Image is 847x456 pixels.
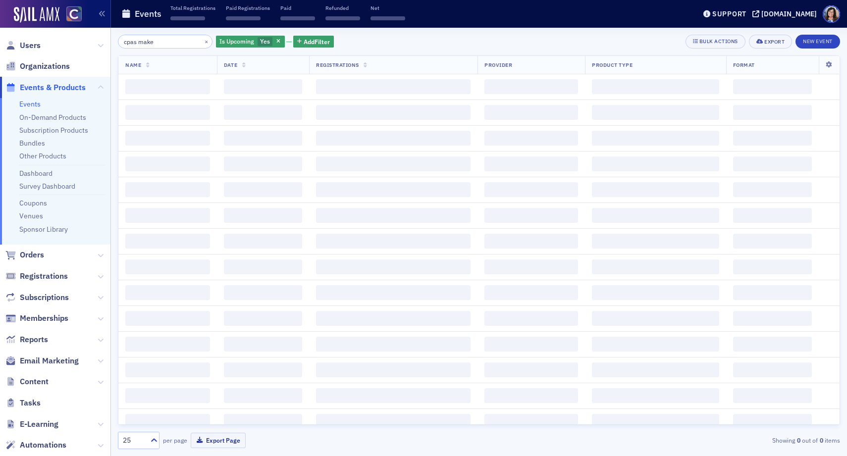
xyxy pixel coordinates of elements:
[316,182,471,197] span: ‌
[5,398,41,408] a: Tasks
[224,388,302,403] span: ‌
[325,4,360,11] p: Refunded
[712,9,746,18] div: Support
[19,152,66,160] a: Other Products
[170,4,215,11] p: Total Registrations
[125,259,210,274] span: ‌
[484,414,578,429] span: ‌
[316,131,471,146] span: ‌
[592,285,719,300] span: ‌
[592,337,719,352] span: ‌
[20,419,58,430] span: E-Learning
[224,208,302,223] span: ‌
[316,61,359,68] span: Registrations
[19,100,41,108] a: Events
[260,37,270,45] span: Yes
[733,285,812,300] span: ‌
[484,208,578,223] span: ‌
[733,61,755,68] span: Format
[226,4,270,11] p: Paid Registrations
[20,250,44,260] span: Orders
[14,7,59,23] img: SailAMX
[484,388,578,403] span: ‌
[293,36,334,48] button: AddFilter
[125,208,210,223] span: ‌
[224,105,302,120] span: ‌
[733,234,812,249] span: ‌
[764,39,785,45] div: Export
[66,6,82,22] img: SailAMX
[5,376,49,387] a: Content
[316,79,471,94] span: ‌
[592,208,719,223] span: ‌
[733,208,812,223] span: ‌
[19,211,43,220] a: Venues
[20,40,41,51] span: Users
[316,388,471,403] span: ‌
[795,35,840,49] button: New Event
[216,36,285,48] div: Yes
[224,311,302,326] span: ‌
[484,105,578,120] span: ‌
[20,398,41,408] span: Tasks
[125,362,210,377] span: ‌
[125,414,210,429] span: ‌
[733,259,812,274] span: ‌
[280,16,315,20] span: ‌
[125,105,210,120] span: ‌
[5,334,48,345] a: Reports
[316,337,471,352] span: ‌
[125,285,210,300] span: ‌
[224,414,302,429] span: ‌
[484,285,578,300] span: ‌
[123,435,145,446] div: 25
[5,313,68,324] a: Memberships
[125,337,210,352] span: ‌
[125,234,210,249] span: ‌
[125,131,210,146] span: ‌
[752,10,820,17] button: [DOMAIN_NAME]
[20,334,48,345] span: Reports
[761,9,817,18] div: [DOMAIN_NAME]
[749,35,792,49] button: Export
[733,414,812,429] span: ‌
[733,311,812,326] span: ‌
[484,234,578,249] span: ‌
[19,182,75,191] a: Survey Dashboard
[224,285,302,300] span: ‌
[733,362,812,377] span: ‌
[19,113,86,122] a: On-Demand Products
[484,131,578,146] span: ‌
[484,156,578,171] span: ‌
[125,61,141,68] span: Name
[316,156,471,171] span: ‌
[304,37,330,46] span: Add Filter
[135,8,161,20] h1: Events
[125,388,210,403] span: ‌
[20,82,86,93] span: Events & Products
[224,156,302,171] span: ‌
[125,156,210,171] span: ‌
[592,414,719,429] span: ‌
[733,156,812,171] span: ‌
[592,79,719,94] span: ‌
[699,39,738,44] div: Bulk Actions
[19,126,88,135] a: Subscription Products
[163,436,187,445] label: per page
[5,61,70,72] a: Organizations
[219,37,254,45] span: Is Upcoming
[592,156,719,171] span: ‌
[823,5,840,23] span: Profile
[5,292,69,303] a: Subscriptions
[5,440,66,451] a: Automations
[125,79,210,94] span: ‌
[316,414,471,429] span: ‌
[733,105,812,120] span: ‌
[170,16,205,20] span: ‌
[20,61,70,72] span: Organizations
[280,4,315,11] p: Paid
[592,105,719,120] span: ‌
[224,337,302,352] span: ‌
[592,234,719,249] span: ‌
[733,131,812,146] span: ‌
